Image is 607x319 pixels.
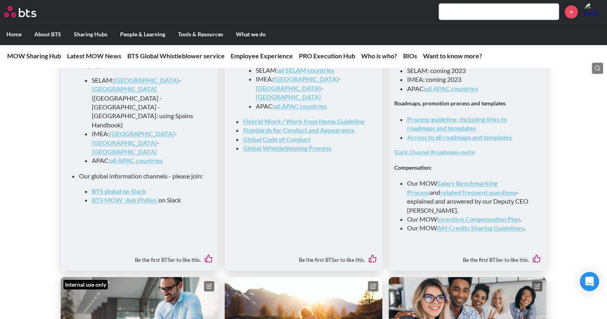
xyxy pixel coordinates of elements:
div: Be the first BTSer to like this. [66,249,213,266]
li: Our MOW . [407,224,534,232]
a: Latest MOW News [67,52,121,59]
a: BTS MOW `Ask Philios´ [92,196,158,204]
a: related frequent questions [440,188,516,196]
a: Global Whistleblowing Process [243,144,331,152]
li: Employee Handbooks: [79,60,206,165]
a: Salary Benchmarking Process [407,179,497,196]
img: Luna Chang [584,2,603,21]
li: SELAM: [256,66,364,75]
a: all SELAM countries [278,66,334,74]
a: + [565,5,578,18]
a: Global Code of Conduct [243,135,310,143]
a: Employee Experience [231,52,293,59]
a: Incentive Compensation Plan [437,215,520,223]
label: Tools & Resources [172,24,229,45]
a: all APAC countries [274,102,327,110]
li: APAC: [407,84,534,93]
a: Process guideline, including links to roadmaps and templates [407,115,507,132]
a: BTS global on Slack [92,187,146,195]
li: Link to all region/country policies [243,51,370,111]
a: Standards for Conduct and Appearance [243,126,355,134]
div: Internal use only [63,280,108,289]
a: [GEOGRAPHIC_DATA] [273,75,338,83]
a: all APAC countries [425,85,478,92]
li: on Slack [92,196,200,204]
a: Profile [584,2,603,21]
li: APAC: [256,102,364,111]
button: Edit content box [368,281,378,291]
button: Edit content box [204,281,214,291]
label: People & Learning [114,24,172,45]
button: Edit content box [532,281,542,291]
label: Sharing Hubs [67,24,114,45]
a: [GEOGRAPHIC_DATA] [109,130,174,137]
strong: Compensation: [394,164,432,171]
a: Slack Channel #roadmaps-motw [394,149,475,155]
li: IMEA: - - [256,75,364,101]
a: [GEOGRAPHIC_DATA] [256,84,321,92]
div: Be the first BTSer to like this. [230,249,377,266]
a: BIOs [403,52,417,59]
a: Access to all roadmaps and templates [407,133,512,141]
img: BTS Logo [4,6,36,17]
li: Our MOW and - explained and answered by our Deputy CEO [PERSON_NAME]. [407,179,534,215]
div: Open Intercom Messenger [580,272,599,291]
a: [GEOGRAPHIC_DATA] [114,76,179,84]
li: IMEA: coming 2023 [407,75,534,84]
li: SELAM: - ([GEOGRAPHIC_DATA] - [GEOGRAPHIC_DATA] - [GEOGRAPHIC_DATA]: using Spains Handbook) [92,76,200,129]
label: About BTS [28,24,67,45]
li: APAC: [92,156,200,165]
label: What we do [229,24,272,45]
a: Who is who? [361,52,397,59]
a: [GEOGRAPHIC_DATA] [92,148,157,155]
a: MOW Sharing Hub [7,52,61,59]
a: [GEOGRAPHIC_DATA] [92,85,157,93]
strong: Roadmaps, promotion process and templates [394,100,506,107]
a: Want to know more? [423,52,482,59]
li: IMEA: - - [92,129,200,156]
li: Our global information channels - please join: [79,172,206,205]
a: [GEOGRAPHIC_DATA] [92,139,157,147]
a: [GEOGRAPHIC_DATA] [256,93,321,101]
a: AM Credits Sharing Guidelines [437,224,524,232]
a: Hybrid Work / Work from Home Guideline [243,117,365,125]
li: Our MOW . [407,215,534,224]
li: SELAM: coming 2023 [407,66,534,75]
a: Go home [4,6,51,17]
div: Be the first BTSer to like this. [394,249,541,266]
a: PRO Execution Hub [299,52,355,59]
a: all APAC countries [110,157,163,164]
a: BTS Global Whistleblower service [127,52,225,59]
